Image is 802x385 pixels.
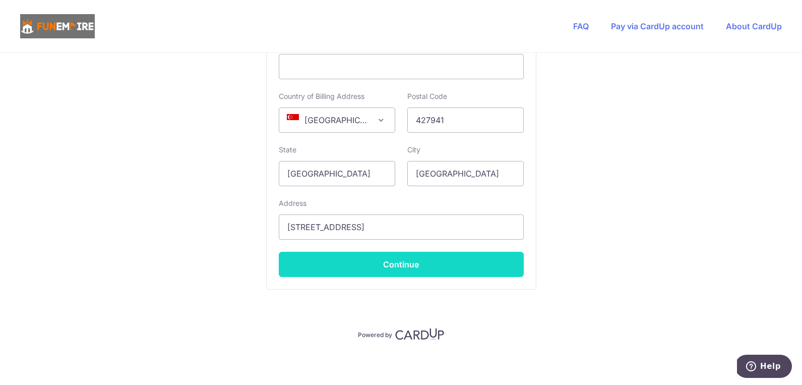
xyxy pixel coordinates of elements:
label: Country of Billing Address [279,91,364,101]
img: CardUp [395,328,445,340]
label: Postal Code [407,91,447,101]
label: City [407,145,420,155]
label: State [279,145,296,155]
iframe: Opens a widget where you can find more information [737,355,792,380]
iframe: Secure card payment input frame [287,61,515,73]
a: Pay via CardUp account [611,21,704,31]
span: Singapore [279,107,395,133]
label: Address [279,198,306,208]
span: Singapore [279,108,395,132]
a: FAQ [573,21,589,31]
input: Example 123456 [407,107,524,133]
a: About CardUp [726,21,782,31]
button: Continue [279,252,524,277]
p: Powered by [358,329,392,339]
